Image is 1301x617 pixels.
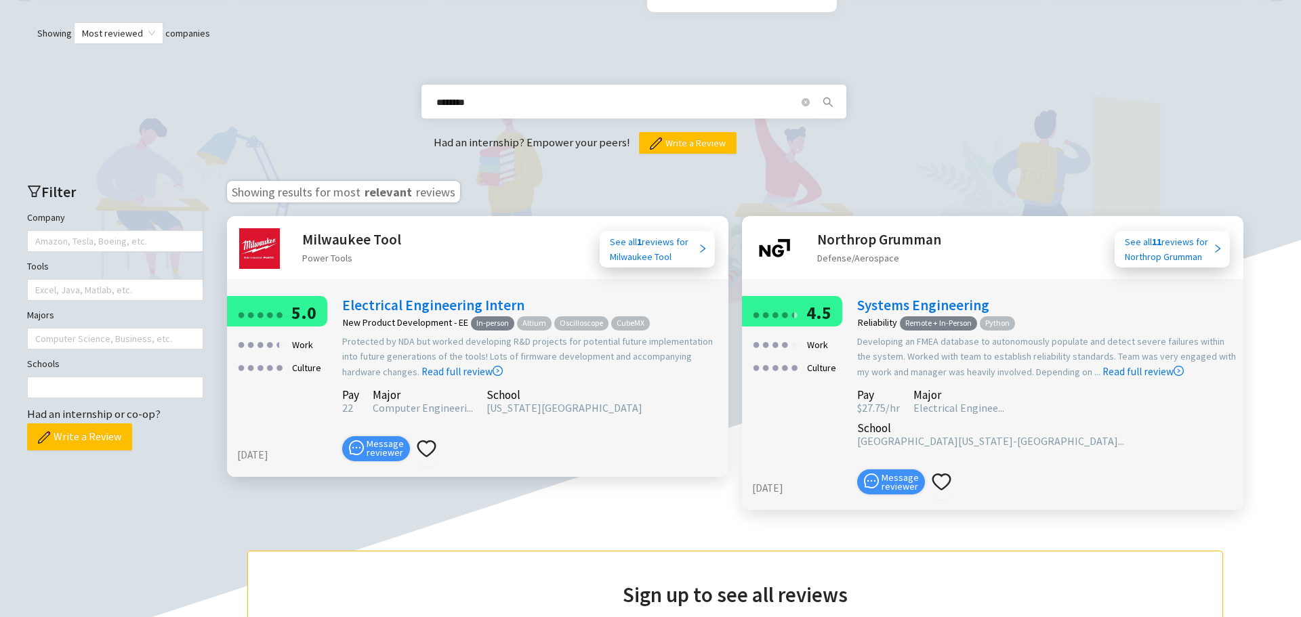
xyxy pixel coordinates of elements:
label: Company [27,210,65,225]
div: ● [256,303,264,324]
b: 1 [637,236,642,248]
span: 22 [342,401,353,414]
span: Python [980,316,1015,331]
div: Reliability [858,318,897,327]
h2: Filter [27,181,203,203]
span: message [864,473,879,488]
div: Pay [342,390,359,400]
div: ● [275,356,283,377]
div: Protected by NDA but worked developing R&D projects for potential future implementation into futu... [342,334,722,380]
a: Systems Engineering [857,296,989,314]
div: ● [275,303,283,324]
div: ● [790,333,798,354]
span: [GEOGRAPHIC_DATA][US_STATE]-[GEOGRAPHIC_DATA]... [857,434,1124,448]
div: ● [752,303,760,324]
h2: Sign up to see all reviews [275,578,1195,611]
span: right [698,244,707,253]
a: Read full review [421,297,503,378]
div: Pay [857,390,900,400]
div: ● [266,303,274,324]
span: Had an internship or co-op? [27,406,161,421]
span: close-circle [802,98,810,106]
a: See all1reviews forMilwaukee Tool [600,231,715,268]
div: School [857,423,1124,433]
img: Milwaukee Tool [239,228,280,269]
b: 11 [1152,236,1161,248]
div: ● [762,303,770,324]
div: ● [247,356,255,377]
div: ● [771,333,779,354]
span: 27.75 [857,401,886,414]
div: Power Tools [302,251,401,265]
div: ● [752,333,760,354]
div: Major [373,390,473,400]
div: ● [256,356,264,377]
label: Majors [27,307,54,322]
div: Culture [288,356,325,379]
span: 4.5 [806,301,831,324]
span: [US_STATE][GEOGRAPHIC_DATA] [487,401,642,414]
img: pencil.png [38,431,50,444]
div: ● [771,356,779,377]
span: /hr [886,401,900,414]
div: ● [266,356,274,377]
div: ● [771,303,779,324]
div: Defense/Aerospace [817,251,941,265]
div: ● [247,303,255,324]
div: ● [781,333,789,354]
span: message [349,440,364,455]
span: relevant [363,182,413,198]
div: Work [803,333,832,356]
div: Showing companies [14,22,1287,44]
span: filter [27,184,41,198]
input: Tools [35,282,38,298]
div: See all reviews for Northrop Grumman [1125,234,1213,264]
div: ● [790,303,798,324]
div: ● [266,333,274,354]
div: See all reviews for Milwaukee Tool [610,234,698,264]
h2: Northrop Grumman [817,228,941,251]
button: search [817,91,839,113]
div: ● [790,356,798,377]
span: Most reviewed [82,23,155,43]
div: [DATE] [237,447,335,463]
img: Northrop Grumman [754,228,795,269]
div: ● [752,356,760,377]
div: ● [256,333,264,354]
div: ● [237,356,245,377]
span: right-circle [1174,366,1184,376]
div: ● [275,333,283,354]
span: right-circle [493,366,503,376]
div: ● [237,333,245,354]
div: ● [275,333,279,354]
label: Schools [27,356,60,371]
span: Electrical Enginee... [913,401,1004,414]
span: Write a Review [665,135,726,150]
span: Had an internship? Empower your peers! [434,135,632,150]
a: Electrical Engineering Intern [342,296,524,314]
div: New Product Development - EE [343,318,468,327]
span: Remote + In-Person [900,316,977,331]
span: heart [417,439,436,459]
span: heart [932,472,951,492]
div: ● [762,356,770,377]
span: Write a Review [54,428,121,445]
div: ● [781,303,789,324]
button: Write a Review [27,423,132,450]
div: ● [247,333,255,354]
h2: Milwaukee Tool [302,228,401,251]
span: $ [857,401,862,414]
div: ● [781,356,789,377]
img: pencil.png [650,137,662,150]
div: [DATE] [752,480,850,496]
div: ● [762,333,770,354]
div: Major [913,390,1004,400]
span: Altium [517,316,552,331]
span: search [818,97,838,108]
h3: Showing results for most reviews [227,181,460,203]
div: Work [288,333,317,356]
span: right [1213,244,1222,253]
div: Developing an FMEA database to autonomously populate and detect severe failures within the system... [857,334,1237,380]
div: ● [237,303,245,324]
span: CubeMX [611,316,650,331]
